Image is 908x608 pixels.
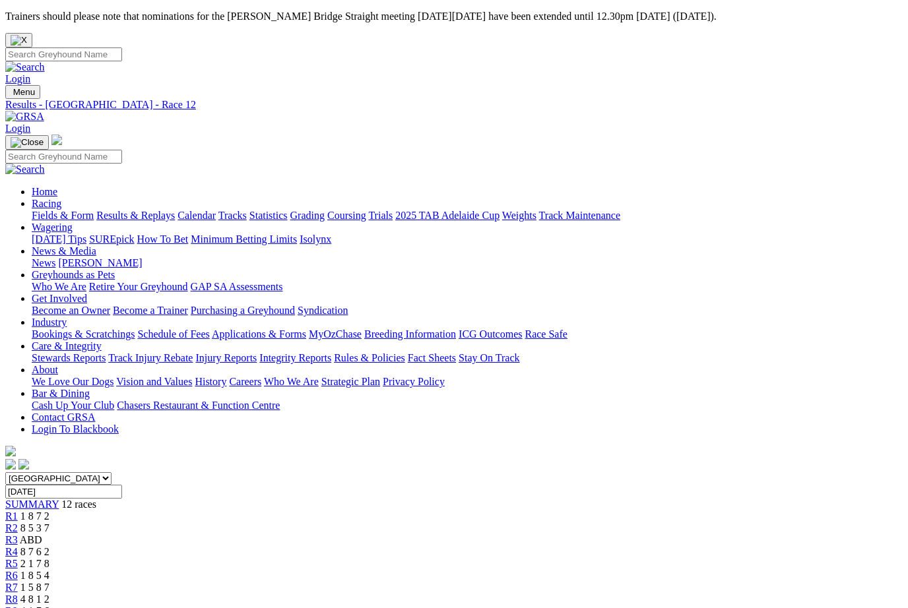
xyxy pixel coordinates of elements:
a: R7 [5,582,18,593]
a: Retire Your Greyhound [89,281,188,292]
a: Weights [502,210,536,221]
a: Statistics [249,210,288,221]
span: Menu [13,87,35,97]
div: Get Involved [32,305,903,317]
button: Close [5,33,32,47]
a: Grading [290,210,325,221]
button: Toggle navigation [5,85,40,99]
span: ABD [20,534,42,545]
a: R5 [5,558,18,569]
a: We Love Our Dogs [32,376,113,387]
a: GAP SA Assessments [191,281,283,292]
a: News & Media [32,245,96,257]
a: R6 [5,570,18,581]
a: Results & Replays [96,210,175,221]
a: Contact GRSA [32,411,95,423]
button: Toggle navigation [5,135,49,150]
img: Search [5,61,45,73]
a: ICG Outcomes [459,328,522,340]
a: Integrity Reports [259,352,331,363]
a: Industry [32,317,67,328]
a: Applications & Forms [212,328,306,340]
a: About [32,364,58,375]
a: Stewards Reports [32,352,106,363]
span: 4 8 1 2 [20,593,49,605]
a: Minimum Betting Limits [191,233,297,245]
a: Bar & Dining [32,388,90,399]
a: Results - [GEOGRAPHIC_DATA] - Race 12 [5,99,903,111]
img: twitter.svg [18,459,29,470]
a: Isolynx [300,233,331,245]
a: R3 [5,534,18,545]
a: MyOzChase [309,328,362,340]
a: Rules & Policies [334,352,405,363]
a: Become a Trainer [113,305,188,316]
div: About [32,376,903,388]
a: Login [5,123,30,134]
a: Who We Are [264,376,319,387]
span: 1 8 7 2 [20,510,49,522]
img: Close [11,137,44,148]
a: R8 [5,593,18,605]
a: Vision and Values [116,376,192,387]
a: R1 [5,510,18,522]
a: Cash Up Your Club [32,400,114,411]
span: 1 5 8 7 [20,582,49,593]
a: Login [5,73,30,84]
a: [DATE] Tips [32,233,86,245]
a: Bookings & Scratchings [32,328,135,340]
a: Home [32,186,57,197]
a: SUMMARY [5,499,59,510]
input: Select date [5,485,122,499]
a: Injury Reports [195,352,257,363]
a: 2025 TAB Adelaide Cup [395,210,500,221]
a: How To Bet [137,233,189,245]
span: 1 8 5 4 [20,570,49,581]
a: Wagering [32,222,73,233]
a: Careers [229,376,261,387]
a: Schedule of Fees [137,328,209,340]
a: News [32,257,55,268]
a: Calendar [178,210,216,221]
img: facebook.svg [5,459,16,470]
a: Fact Sheets [408,352,456,363]
img: X [11,35,27,46]
a: Become an Owner [32,305,110,316]
a: Track Injury Rebate [108,352,193,363]
a: [PERSON_NAME] [58,257,142,268]
a: R2 [5,522,18,533]
a: Login To Blackbook [32,423,119,435]
a: Stay On Track [459,352,519,363]
a: Coursing [327,210,366,221]
img: Search [5,164,45,175]
span: 8 5 3 7 [20,522,49,533]
div: Industry [32,328,903,340]
a: Race Safe [525,328,567,340]
span: 2 1 7 8 [20,558,49,569]
a: R4 [5,546,18,557]
a: History [195,376,226,387]
a: Chasers Restaurant & Function Centre [117,400,280,411]
a: Racing [32,198,61,209]
a: Fields & Form [32,210,94,221]
div: Bar & Dining [32,400,903,411]
p: Trainers should please note that nominations for the [PERSON_NAME] Bridge Straight meeting [DATE]... [5,11,903,22]
input: Search [5,150,122,164]
a: Privacy Policy [383,376,445,387]
div: News & Media [32,257,903,269]
a: Tracks [218,210,247,221]
a: Syndication [298,305,348,316]
a: SUREpick [89,233,134,245]
a: Purchasing a Greyhound [191,305,295,316]
img: logo-grsa-white.png [51,135,62,145]
img: logo-grsa-white.png [5,446,16,456]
